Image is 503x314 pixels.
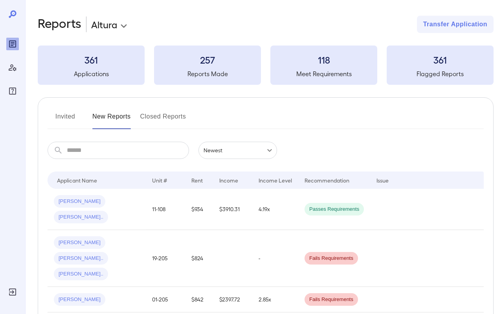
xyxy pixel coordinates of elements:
[305,296,358,303] span: Fails Requirements
[191,175,204,185] div: Rent
[146,189,185,230] td: 11-108
[6,286,19,298] div: Log Out
[6,85,19,97] div: FAQ
[54,198,105,205] span: [PERSON_NAME]
[185,287,213,312] td: $842
[305,255,358,262] span: Fails Requirements
[387,69,494,78] h5: Flagged Reports
[54,239,105,246] span: [PERSON_NAME]
[91,18,117,31] p: Altura
[54,255,108,262] span: [PERSON_NAME]..
[38,53,145,66] h3: 361
[152,175,167,185] div: Unit #
[259,175,292,185] div: Income Level
[48,110,83,129] button: Invited
[305,206,364,213] span: Passes Requirements
[38,69,145,78] h5: Applications
[376,175,389,185] div: Issue
[38,46,494,85] summary: 361Applications257Reports Made118Meet Requirements361Flagged Reports
[6,38,19,50] div: Reports
[54,270,108,278] span: [PERSON_NAME]..
[305,175,349,185] div: Recommendation
[92,110,131,129] button: New Reports
[154,69,261,78] h5: Reports Made
[198,142,277,159] div: Newest
[54,214,108,221] span: [PERSON_NAME]..
[252,230,298,287] td: -
[6,61,19,74] div: Manage Users
[252,189,298,230] td: 4.19x
[270,53,377,66] h3: 118
[146,287,185,312] td: 01-205
[252,287,298,312] td: 2.85x
[219,175,238,185] div: Income
[270,69,377,78] h5: Meet Requirements
[417,16,494,33] button: Transfer Application
[54,296,105,303] span: [PERSON_NAME]
[154,53,261,66] h3: 257
[146,230,185,287] td: 19-205
[213,287,252,312] td: $2397.72
[185,230,213,287] td: $824
[387,53,494,66] h3: 361
[57,175,97,185] div: Applicant Name
[38,16,81,33] h2: Reports
[213,189,252,230] td: $3910.31
[185,189,213,230] td: $934
[140,110,186,129] button: Closed Reports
